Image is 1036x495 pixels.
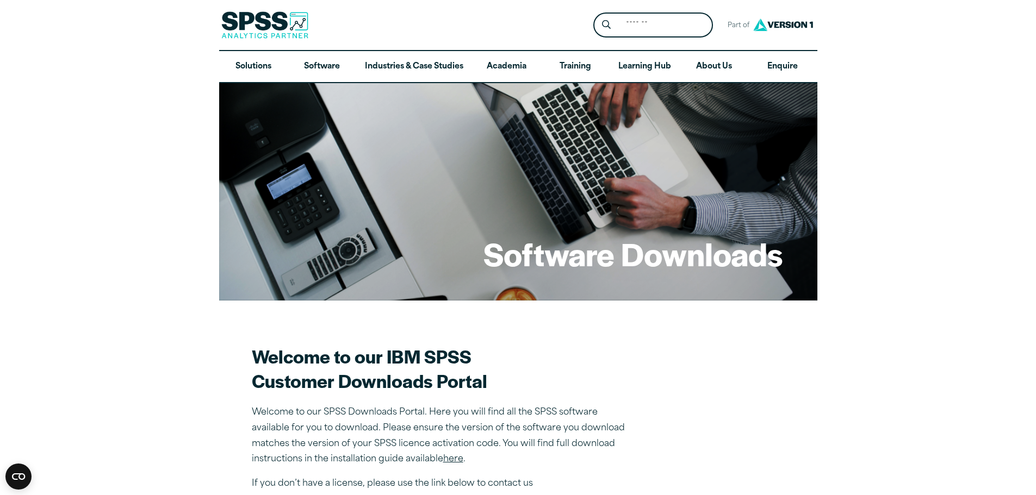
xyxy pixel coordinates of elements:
[593,12,713,38] form: Site Header Search Form
[252,344,632,393] h2: Welcome to our IBM SPSS Customer Downloads Portal
[472,51,541,83] a: Academia
[750,15,816,35] img: Version1 Logo
[541,51,609,83] a: Training
[219,51,288,83] a: Solutions
[722,18,750,34] span: Part of
[219,51,817,83] nav: Desktop version of site main menu
[356,51,472,83] a: Industries & Case Studies
[596,15,616,35] button: Search magnifying glass icon
[443,455,463,463] a: here
[680,51,748,83] a: About Us
[288,51,356,83] a: Software
[5,463,32,490] button: Open CMP widget
[748,51,817,83] a: Enquire
[252,476,632,492] p: If you don’t have a license, please use the link below to contact us
[221,11,308,39] img: SPSS Analytics Partner
[602,20,611,29] svg: Search magnifying glass icon
[252,405,632,467] p: Welcome to our SPSS Downloads Portal. Here you will find all the SPSS software available for you ...
[610,51,680,83] a: Learning Hub
[483,233,783,275] h1: Software Downloads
